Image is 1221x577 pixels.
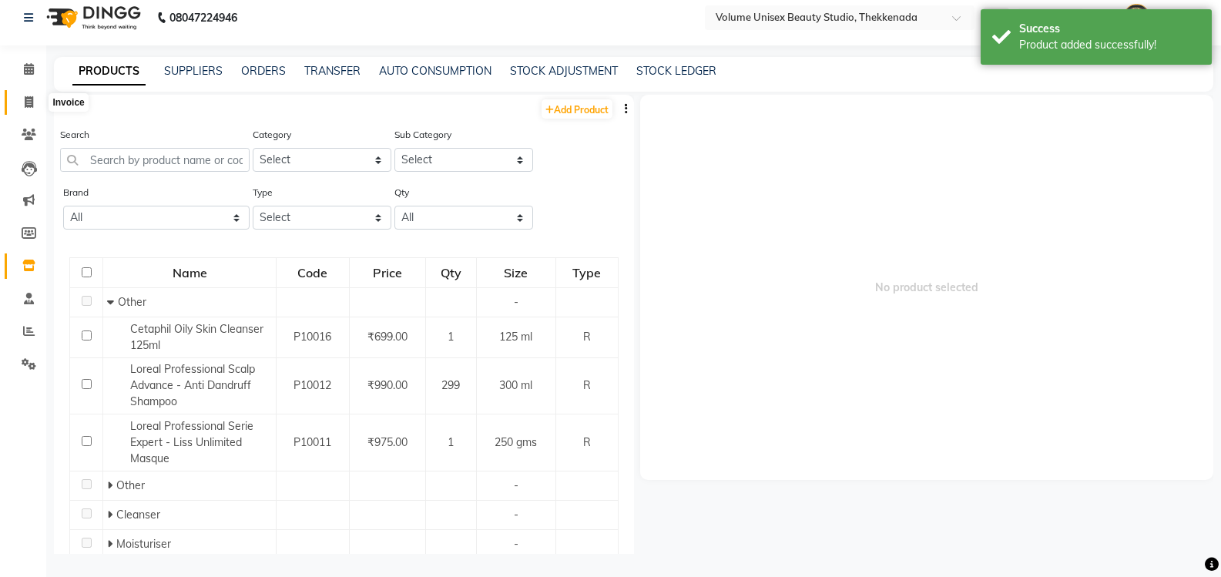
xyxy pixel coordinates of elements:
[478,259,555,287] div: Size
[72,58,146,86] a: PRODUCTS
[107,537,116,551] span: Expand Row
[367,330,408,344] span: ₹699.00
[116,537,171,551] span: Moisturiser
[277,259,348,287] div: Code
[514,478,518,492] span: -
[640,95,1214,480] span: No product selected
[583,378,591,392] span: R
[253,186,273,200] label: Type
[49,93,88,112] div: Invoice
[116,478,145,492] span: Other
[427,259,475,287] div: Qty
[394,186,409,200] label: Qty
[104,259,275,287] div: Name
[118,295,146,309] span: Other
[116,508,160,522] span: Cleanser
[1019,37,1200,53] div: Product added successfully!
[1019,21,1200,37] div: Success
[499,378,532,392] span: 300 ml
[130,322,263,352] span: Cetaphil Oily Skin Cleanser 125ml
[367,378,408,392] span: ₹990.00
[557,259,616,287] div: Type
[107,508,116,522] span: Expand Row
[294,330,331,344] span: P10016
[583,330,591,344] span: R
[351,259,424,287] div: Price
[514,537,518,551] span: -
[367,435,408,449] span: ₹975.00
[253,128,291,142] label: Category
[379,64,491,78] a: AUTO CONSUMPTION
[107,295,118,309] span: Collapse Row
[514,508,518,522] span: -
[294,435,331,449] span: P10011
[107,478,116,492] span: Expand Row
[394,128,451,142] label: Sub Category
[499,330,532,344] span: 125 ml
[495,435,537,449] span: 250 gms
[1123,4,1150,31] img: Admin
[448,330,454,344] span: 1
[514,295,518,309] span: -
[130,362,255,408] span: Loreal Professional Scalp Advance - Anti Dandruff Shampoo
[164,64,223,78] a: SUPPLIERS
[60,148,250,172] input: Search by product name or code
[510,64,618,78] a: STOCK ADJUSTMENT
[583,435,591,449] span: R
[294,378,331,392] span: P10012
[63,186,89,200] label: Brand
[448,435,454,449] span: 1
[636,64,716,78] a: STOCK LEDGER
[441,378,460,392] span: 299
[542,99,612,119] a: Add Product
[304,64,361,78] a: TRANSFER
[130,419,253,465] span: Loreal Professional Serie Expert - Liss Unlimited Masque
[60,128,89,142] label: Search
[241,64,286,78] a: ORDERS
